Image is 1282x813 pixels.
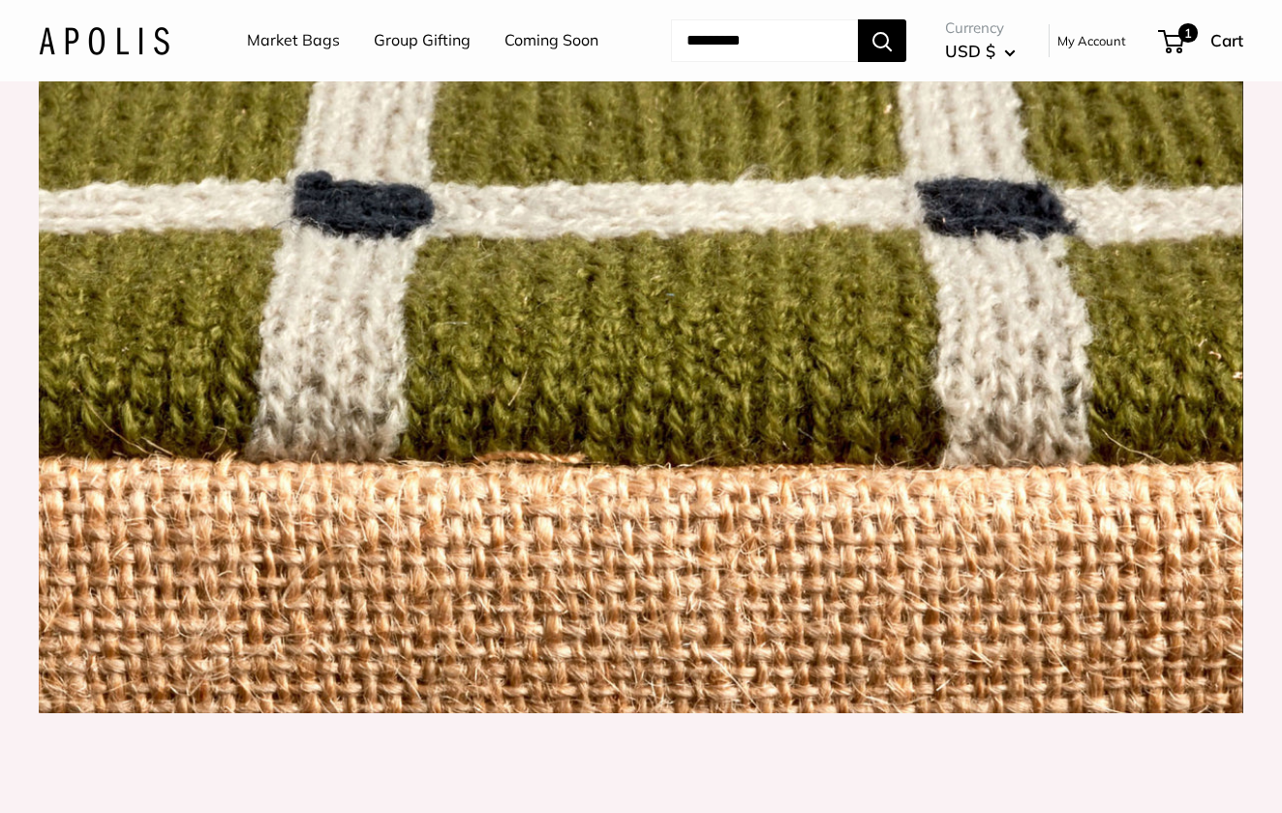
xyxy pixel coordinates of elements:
[504,26,598,55] a: Coming Soon
[374,26,471,55] a: Group Gifting
[39,26,169,54] img: Apolis
[1178,23,1198,43] span: 1
[1057,29,1126,52] a: My Account
[671,19,858,62] input: Search...
[1210,30,1243,50] span: Cart
[945,15,1016,42] span: Currency
[247,26,340,55] a: Market Bags
[1160,25,1243,56] a: 1 Cart
[945,36,1016,67] button: USD $
[945,41,995,61] span: USD $
[858,19,906,62] button: Search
